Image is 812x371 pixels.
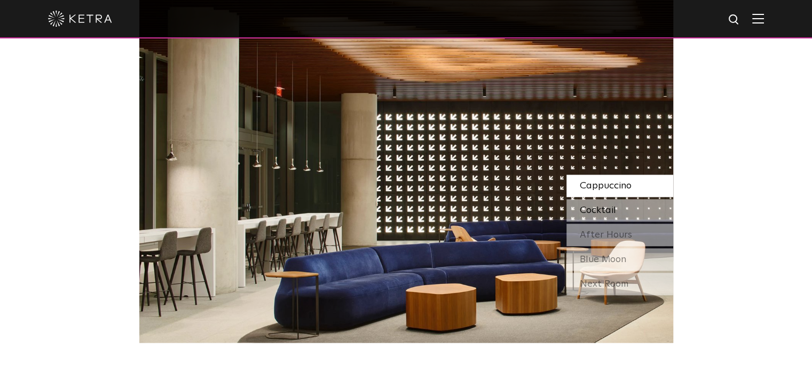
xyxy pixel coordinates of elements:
[580,181,632,191] span: Cappuccino
[580,230,632,240] span: After Hours
[48,11,112,27] img: ketra-logo-2019-white
[752,13,764,23] img: Hamburger%20Nav.svg
[728,13,741,27] img: search icon
[580,255,626,264] span: Blue Moon
[580,206,616,215] span: Cocktail
[566,273,673,295] div: Next Room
